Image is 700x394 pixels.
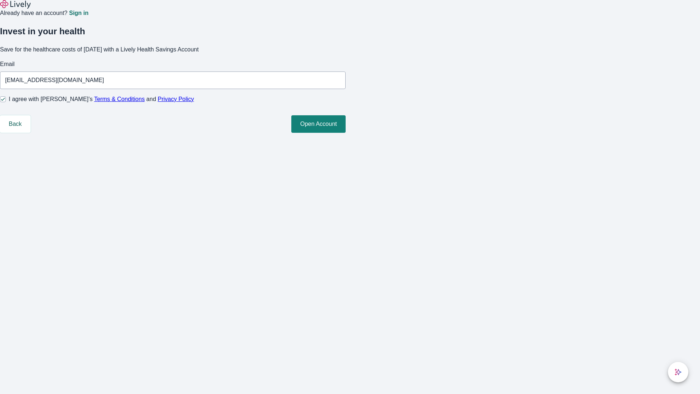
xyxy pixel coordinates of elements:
span: I agree with [PERSON_NAME]’s and [9,95,194,104]
svg: Lively AI Assistant [674,368,682,376]
a: Terms & Conditions [94,96,145,102]
button: Open Account [291,115,346,133]
button: chat [668,362,688,382]
a: Sign in [69,10,88,16]
a: Privacy Policy [158,96,194,102]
